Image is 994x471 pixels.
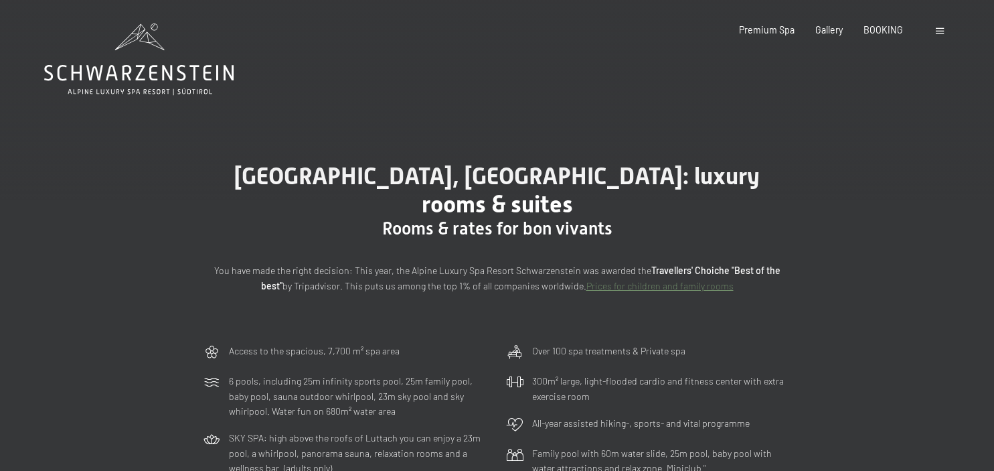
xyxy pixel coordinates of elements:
[382,218,612,239] span: Rooms & rates for bon vivants
[229,374,489,419] p: 6 pools, including 25m infinity sports pool, 25m family pool, baby pool, sauna outdoor whirlpool,...
[532,416,750,431] p: All-year assisted hiking-, sports- and vital programme
[815,24,843,36] a: Gallery
[203,263,792,293] p: You have made the right decision: This year, the Alpine Luxury Spa Resort Schwarzenstein was awar...
[863,24,903,36] a: BOOKING
[234,162,760,218] span: [GEOGRAPHIC_DATA], [GEOGRAPHIC_DATA]: luxury rooms & suites
[532,374,792,404] p: 300m² large, light-flooded cardio and fitness center with extra exercise room
[586,280,734,291] a: Prices for children and family rooms
[261,265,780,291] strong: Travellers' Choiche "Best of the best"
[532,344,685,359] p: Over 100 spa treatments & Private spa
[739,24,795,36] a: Premium Spa
[229,344,400,359] p: Access to the spacious, 7,700 m² spa area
